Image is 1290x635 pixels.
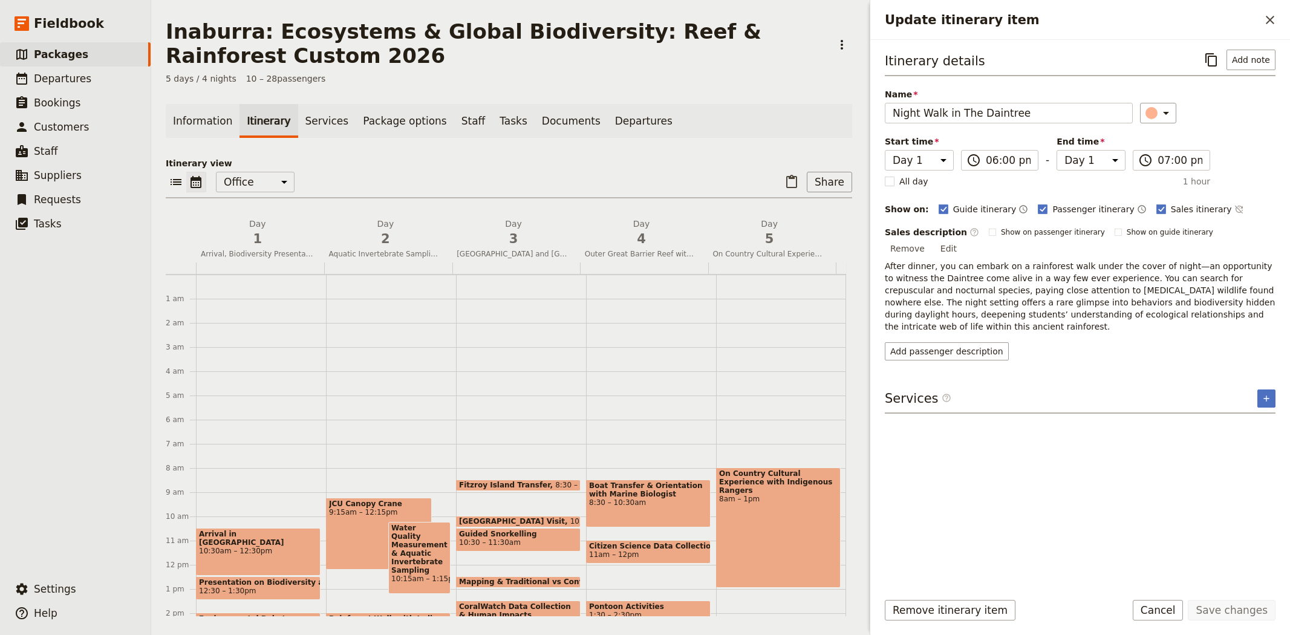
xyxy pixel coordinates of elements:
span: Tasks [34,218,62,230]
button: Add service inclusion [1257,389,1275,408]
span: Citizen Science Data Collection & Species & Predator Identification [589,542,708,550]
div: 4 am [166,366,196,376]
button: Time not shown on sales itinerary [1234,202,1244,217]
span: Aquatic Invertebrate Sampling & Canopy Crane and Rainforest Walk with Indigenous Guide [324,249,448,259]
h2: Day [329,218,443,248]
div: 5 am [166,391,196,400]
span: ​ [969,227,979,237]
span: Environmental Debate [199,614,318,623]
span: ​ [942,393,951,408]
button: Day4Outer Great Barrier Reef with Marine Biologist [580,218,708,262]
a: Services [298,104,356,138]
span: 3 [457,230,570,248]
div: Guided Snorkelling10:30 – 11:30am [456,528,581,552]
span: ​ [1138,153,1153,168]
span: 10:15am – 1:15pm [391,575,448,583]
span: Rainforest Walk with Indigenous Guide [329,614,448,623]
input: Name [885,103,1133,123]
select: End time [1057,150,1125,171]
button: Save changes [1188,600,1275,620]
span: After dinner, you can embark on a rainforest walk under the cover of night—an opportunity to witn... [885,261,1278,331]
span: Fitzroy Island Transfer [459,481,555,489]
div: 1 am [166,294,196,304]
div: Show on: [885,203,929,215]
button: ​ [1140,103,1176,123]
span: ​ [966,153,981,168]
div: Water Quality Measurements & Aquatic Invertebrate Sampling10:15am – 1:15pm [388,522,451,594]
button: Remove itinerary item [885,600,1015,620]
span: 1 hour [1183,175,1210,187]
select: Start time [885,150,954,171]
span: CoralWatch Data Collection & Human Impacts [459,602,578,619]
button: Day3[GEOGRAPHIC_DATA] and [GEOGRAPHIC_DATA] [452,218,580,262]
span: Requests [34,194,81,206]
span: Start time [885,135,954,148]
div: On Country Cultural Experience with Indigenous Rangers8am – 1pm [716,467,841,588]
div: ​ [1147,106,1173,120]
button: Time shown on guide itinerary [1018,202,1028,217]
span: 10 – 10:30am [570,517,621,526]
button: Add note [1226,50,1275,70]
span: Sales itinerary [1171,203,1232,215]
h2: Day [457,218,570,248]
button: Add passenger description [885,342,1009,360]
span: Arrival, Biodiversity Presentation, Environmental Debate and Daintree Rainforest [196,249,319,259]
h2: Update itinerary item [885,11,1260,29]
button: Day5On Country Cultural Experience with Indigenous Rangers [708,218,836,262]
button: Day1Arrival, Biodiversity Presentation, Environmental Debate and Daintree Rainforest [196,218,324,262]
div: Arrival in [GEOGRAPHIC_DATA]10:30am – 12:30pm [196,528,321,576]
span: Fieldbook [34,15,104,33]
div: JCU Canopy Crane9:15am – 12:15pm [326,498,432,570]
span: End time [1057,135,1125,148]
span: All day [899,175,928,187]
span: ​ [942,393,951,403]
span: Arrival in [GEOGRAPHIC_DATA] [199,530,318,547]
span: [GEOGRAPHIC_DATA] and [GEOGRAPHIC_DATA] [452,249,575,259]
span: Passenger itinerary [1052,203,1134,215]
button: Edit [935,239,962,258]
span: Show on passenger itinerary [1001,227,1105,237]
span: 12:30 – 1:30pm [199,587,256,595]
div: 9 am [166,487,196,497]
input: ​ [1158,153,1202,168]
span: Settings [34,583,76,595]
span: Mapping & Traditional vs Contemporary Management Activity [459,578,717,586]
span: Packages [34,48,88,60]
button: Remove [885,239,930,258]
span: Departures [34,73,91,85]
a: Staff [454,104,493,138]
p: Itinerary view [166,157,852,169]
span: 8:30 – 9am [555,481,596,489]
button: Day2Aquatic Invertebrate Sampling & Canopy Crane and Rainforest Walk with Indigenous Guide [324,218,452,262]
div: 6 am [166,415,196,425]
span: Boat Transfer & Orientation with Marine Biologist [589,481,708,498]
span: 8am – 1pm [719,495,838,503]
div: Mapping & Traditional vs Contemporary Management Activity [456,576,581,588]
div: 10 am [166,512,196,521]
div: 12 pm [166,560,196,570]
button: Cancel [1133,600,1184,620]
div: Presentation on Biodiversity and The Wet Tropics12:30 – 1:30pm [196,576,321,600]
button: Calendar view [186,172,206,192]
span: Staff [34,145,58,157]
button: Copy itinerary item [1201,50,1222,70]
input: ​ [986,153,1031,168]
a: Documents [535,104,608,138]
div: 11 am [166,536,196,545]
span: 1:30 – 2:30pm [589,611,642,619]
div: 1 pm [166,584,196,594]
a: Itinerary [239,104,298,138]
div: Pontoon Activities1:30 – 2:30pm [586,601,711,624]
span: JCU Canopy Crane [329,500,429,508]
div: 2 am [166,318,196,328]
div: 7 am [166,439,196,449]
button: Time shown on passenger itinerary [1137,202,1147,217]
span: On Country Cultural Experience with Indigenous Rangers [719,469,838,495]
span: Guide itinerary [953,203,1017,215]
span: 2 [329,230,443,248]
button: List view [166,172,186,192]
span: 10:30am – 12:30pm [199,547,318,555]
div: 2 pm [166,608,196,618]
span: 11am – 12pm [589,550,639,559]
